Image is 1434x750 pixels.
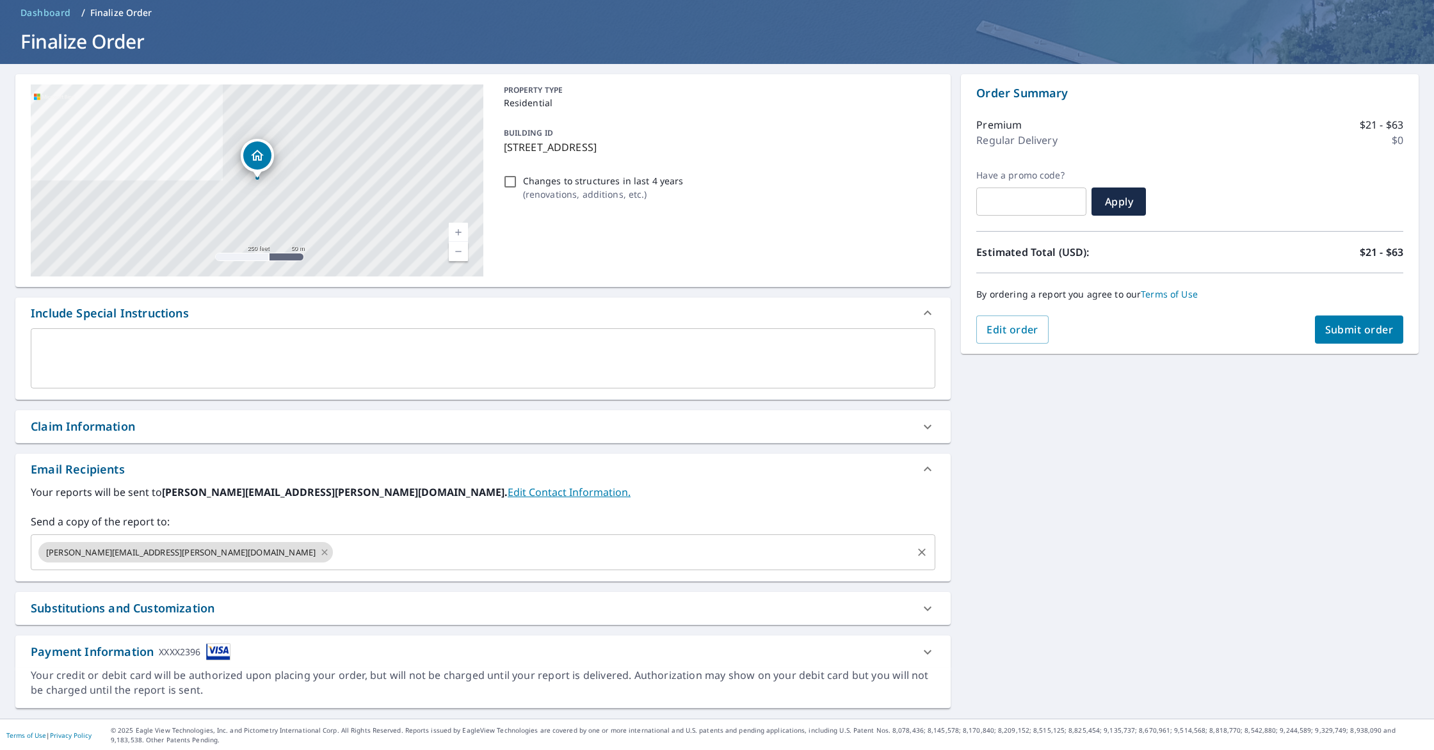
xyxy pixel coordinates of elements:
button: Submit order [1315,315,1404,344]
button: Edit order [976,315,1049,344]
div: XXXX2396 [159,643,200,660]
p: © 2025 Eagle View Technologies, Inc. and Pictometry International Corp. All Rights Reserved. Repo... [111,726,1428,745]
a: Terms of Use [6,731,46,740]
div: Email Recipients [15,454,951,484]
p: Order Summary [976,84,1403,102]
span: Submit order [1325,323,1394,337]
p: $21 - $63 [1360,117,1403,132]
div: Substitutions and Customization [15,592,951,625]
a: Dashboard [15,3,76,23]
span: Edit order [987,323,1038,337]
p: Estimated Total (USD): [976,244,1189,260]
li: / [81,5,85,20]
a: EditContactInfo [508,485,631,499]
div: Include Special Instructions [31,305,189,322]
p: | [6,731,92,739]
p: BUILDING ID [504,127,553,138]
label: Have a promo code? [976,170,1086,181]
a: Current Level 17, Zoom Out [449,242,468,261]
a: Current Level 17, Zoom In [449,223,468,242]
p: Premium [976,117,1022,132]
label: Send a copy of the report to: [31,514,935,529]
div: [PERSON_NAME][EMAIL_ADDRESS][PERSON_NAME][DOMAIN_NAME] [38,542,333,562]
b: [PERSON_NAME][EMAIL_ADDRESS][PERSON_NAME][DOMAIN_NAME]. [162,485,508,499]
div: Claim Information [15,410,951,443]
p: Finalize Order [90,6,152,19]
button: Clear [913,543,931,561]
div: Substitutions and Customization [31,600,214,617]
img: cardImage [206,643,230,660]
p: By ordering a report you agree to our [976,289,1403,300]
p: $21 - $63 [1360,244,1403,260]
p: ( renovations, additions, etc. ) [523,187,684,201]
p: PROPERTY TYPE [504,84,931,96]
div: Payment InformationXXXX2396cardImage [15,635,951,668]
div: Claim Information [31,418,135,435]
nav: breadcrumb [15,3,1419,23]
div: Dropped pin, building 1, Residential property, 802 Kentmorr Rd Stevensville, MD 21666 [241,139,274,179]
div: Your credit or debit card will be authorized upon placing your order, but will not be charged unt... [31,668,935,698]
h1: Finalize Order [15,28,1419,54]
span: Apply [1102,195,1136,209]
p: Residential [504,96,931,109]
button: Apply [1092,187,1146,216]
p: Changes to structures in last 4 years [523,174,684,187]
span: Dashboard [20,6,71,19]
div: Include Special Instructions [15,298,951,328]
p: Regular Delivery [976,132,1057,148]
span: [PERSON_NAME][EMAIL_ADDRESS][PERSON_NAME][DOMAIN_NAME] [38,547,323,559]
p: [STREET_ADDRESS] [504,140,931,155]
a: Privacy Policy [50,731,92,740]
a: Terms of Use [1141,288,1198,300]
label: Your reports will be sent to [31,484,935,500]
div: Email Recipients [31,461,125,478]
div: Payment Information [31,643,230,660]
p: $0 [1392,132,1403,148]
